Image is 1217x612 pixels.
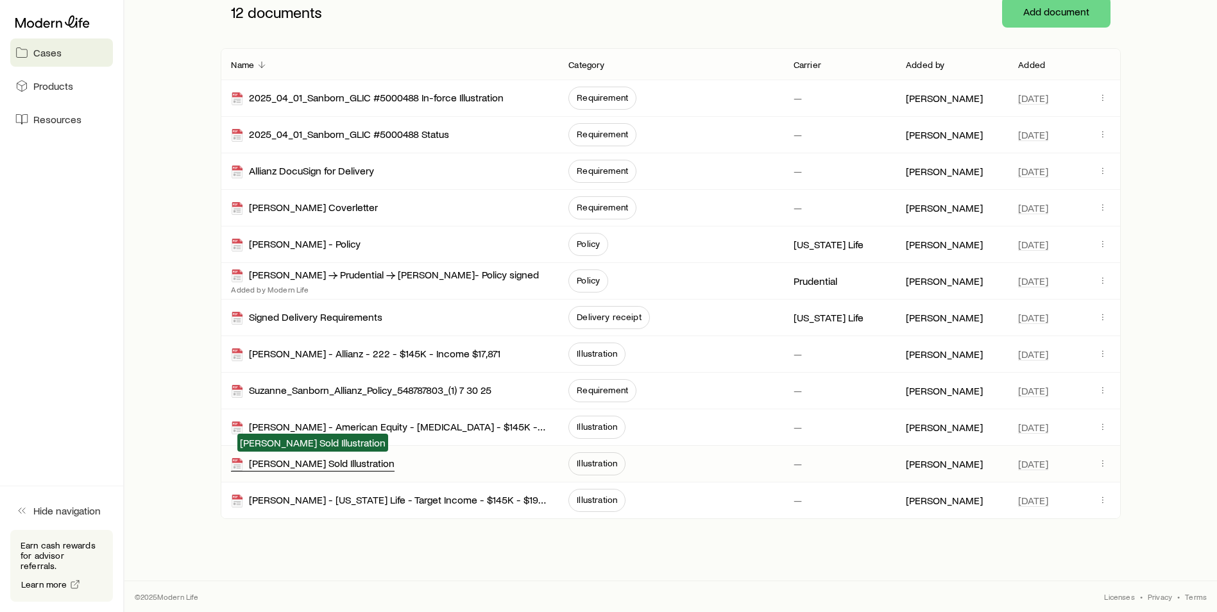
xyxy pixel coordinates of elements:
p: © 2025 Modern Life [135,591,199,602]
span: Policy [577,239,600,249]
div: Suzanne_Sanborn_Allianz_Policy_548787803_(1) 7 30 25 [231,384,491,398]
span: • [1140,591,1143,602]
p: [PERSON_NAME] [906,92,983,105]
button: Hide navigation [10,497,113,525]
p: [PERSON_NAME] [906,348,983,361]
span: Requirement [577,166,628,176]
span: Requirement [577,92,628,103]
span: [DATE] [1018,128,1048,141]
p: [US_STATE] Life [794,311,864,324]
span: Requirement [577,202,628,212]
span: Hide navigation [33,504,101,517]
span: [DATE] [1018,457,1048,470]
p: [PERSON_NAME] [906,457,983,470]
p: Added by [906,60,944,70]
div: [PERSON_NAME] - Policy [231,237,361,252]
span: 12 [231,3,244,21]
p: — [794,165,802,178]
p: Earn cash rewards for advisor referrals. [21,540,103,571]
a: Products [10,72,113,100]
p: Prudential [794,275,837,287]
p: Added [1018,60,1045,70]
span: Cases [33,46,62,59]
p: [PERSON_NAME] [906,494,983,507]
p: — [794,92,802,105]
span: [DATE] [1018,421,1048,434]
p: Carrier [794,60,821,70]
span: Resources [33,113,81,126]
div: Allianz DocuSign for Delivery [231,164,374,179]
p: [PERSON_NAME] [906,165,983,178]
span: documents [248,3,322,21]
a: Cases [10,38,113,67]
span: [DATE] [1018,494,1048,507]
p: — [794,384,802,397]
a: Privacy [1148,591,1172,602]
div: [PERSON_NAME] - [US_STATE] Life - Target Income - $145K - $19,300 [231,493,548,508]
div: [PERSON_NAME] → Prudential → [PERSON_NAME]- Policy signed [231,268,539,283]
span: [DATE] [1018,275,1048,287]
div: Earn cash rewards for advisor referrals.Learn more [10,530,113,602]
a: Resources [10,105,113,133]
p: Added by Modern Life [231,284,539,294]
span: Illustration [577,348,617,359]
span: • [1177,591,1180,602]
p: Name [231,60,254,70]
span: Illustration [577,421,617,432]
p: — [794,348,802,361]
p: — [794,457,802,470]
div: [PERSON_NAME] - American Equity - [MEDICAL_DATA] - $145K - Income $19,761 - 6 [231,420,548,435]
div: 2025_04_01_Sanborn_GLIC #5000488 In-force Illustration [231,91,504,106]
a: Licenses [1104,591,1134,602]
span: Delivery receipt [577,312,642,322]
span: [DATE] [1018,201,1048,214]
p: [US_STATE] Life [794,238,864,251]
p: — [794,128,802,141]
div: [PERSON_NAME] - Allianz - 222 - $145K - Income $17,871 [231,347,500,362]
a: Terms [1185,591,1207,602]
span: Requirement [577,385,628,395]
span: Products [33,80,73,92]
span: Policy [577,275,600,285]
div: [PERSON_NAME] Sold Illustration [231,457,395,472]
span: Illustration [577,458,617,468]
p: [PERSON_NAME] [906,421,983,434]
p: Category [568,60,604,70]
span: [DATE] [1018,238,1048,251]
span: [DATE] [1018,311,1048,324]
span: Requirement [577,129,628,139]
span: Illustration [577,495,617,505]
div: 2025_04_01_Sanborn_GLIC #5000488 Status [231,128,449,142]
p: — [794,201,802,214]
p: [PERSON_NAME] [906,384,983,397]
p: [PERSON_NAME] [906,275,983,287]
span: Learn more [21,580,67,589]
div: Signed Delivery Requirements [231,310,382,325]
span: [DATE] [1018,165,1048,178]
span: [DATE] [1018,384,1048,397]
p: [PERSON_NAME] [906,201,983,214]
div: [PERSON_NAME] Coverletter [231,201,378,216]
p: [PERSON_NAME] [906,311,983,324]
span: [DATE] [1018,92,1048,105]
span: [DATE] [1018,348,1048,361]
p: [PERSON_NAME] [906,128,983,141]
p: — [794,494,802,507]
p: [PERSON_NAME] [906,238,983,251]
p: — [794,421,802,434]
